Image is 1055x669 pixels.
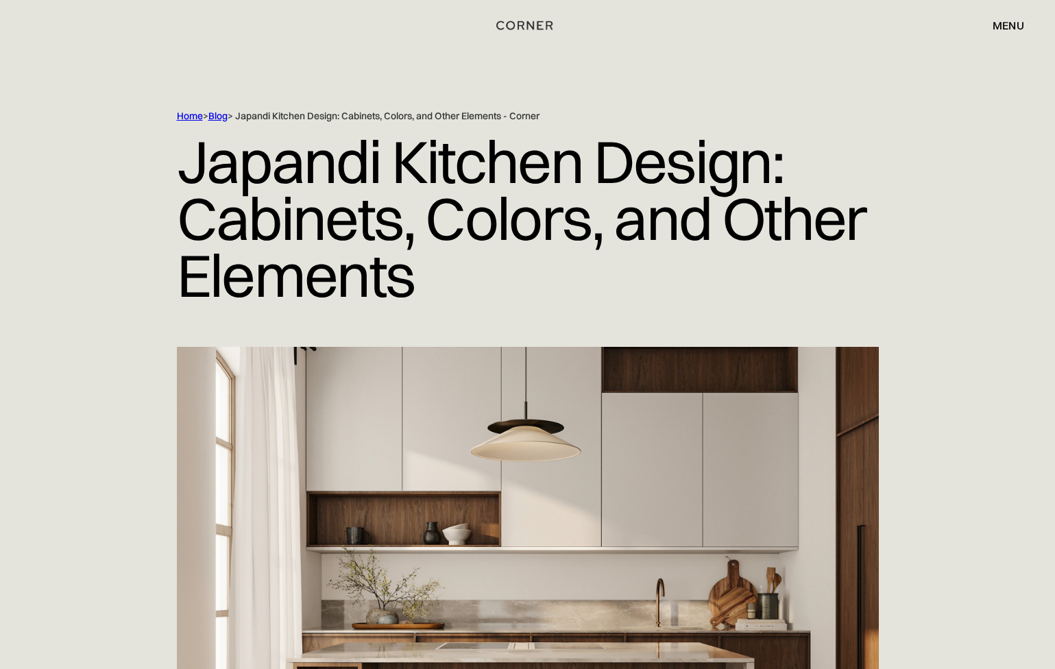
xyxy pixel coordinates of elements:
div: menu [993,20,1024,31]
div: menu [979,14,1024,37]
a: Home [177,110,203,122]
h1: Japandi Kitchen Design: Cabinets, Colors, and Other Elements [177,123,879,314]
a: Blog [208,110,228,122]
div: > > Japandi Kitchen Design: Cabinets, Colors, and Other Elements - Corner [177,110,821,123]
a: home [477,16,577,34]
